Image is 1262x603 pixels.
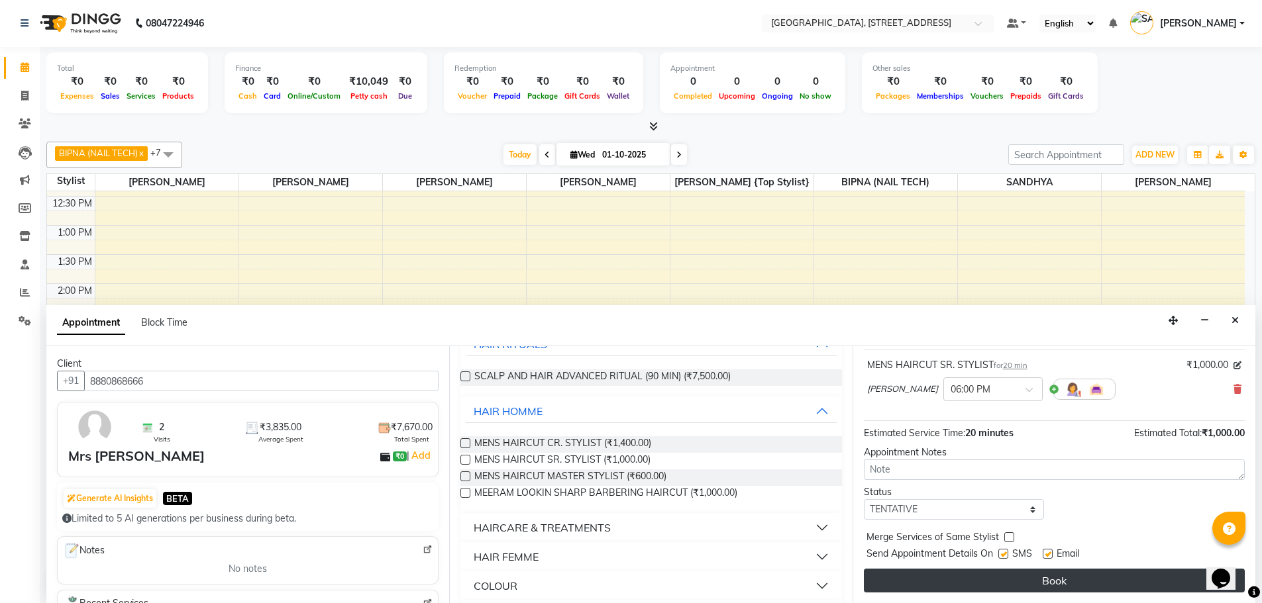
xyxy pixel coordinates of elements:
div: COLOUR [474,578,517,594]
span: BIPNA (NAIL TECH) [814,174,957,191]
img: Hairdresser.png [1065,381,1080,397]
input: Search by Name/Mobile/Email/Code [84,371,439,391]
div: ₹0 [1007,74,1045,89]
div: Appointment Notes [864,445,1245,459]
div: ₹0 [394,74,417,89]
span: Block Time [141,316,187,328]
span: Wed [567,150,598,160]
button: HAIRCARE & TREATMENTS [466,516,836,539]
span: Merge Services of Same Stylist [867,530,999,547]
span: [PERSON_NAME] {Top stylist} [670,174,814,191]
span: Expenses [57,91,97,101]
span: MEERAM LOOKIN SHARP BARBERING HAIRCUT (₹1,000.00) [474,486,737,502]
div: ₹0 [872,74,914,89]
span: MENS HAIRCUT MASTER STYLIST (₹600.00) [474,469,666,486]
div: ₹0 [260,74,284,89]
iframe: chat widget [1206,550,1249,590]
button: COLOUR [466,574,836,598]
span: No show [796,91,835,101]
span: MENS HAIRCUT SR. STYLIST (₹1,000.00) [474,453,651,469]
div: ₹0 [967,74,1007,89]
span: Package [524,91,561,101]
span: ₹1,000.00 [1202,427,1245,439]
div: HAIR HOMME [474,403,543,419]
span: Notes [63,542,105,559]
div: Finance [235,63,417,74]
span: [PERSON_NAME] [383,174,526,191]
span: SANDHYA [958,174,1101,191]
div: Limited to 5 AI generations per business during beta. [62,512,433,526]
img: avatar [76,408,114,446]
span: Send Appointment Details On [867,547,993,563]
div: ₹0 [561,74,604,89]
i: Edit price [1234,361,1241,369]
span: ₹1,000.00 [1186,358,1228,372]
span: [PERSON_NAME] [867,383,938,396]
span: Total Spent [394,434,429,444]
span: Packages [872,91,914,101]
div: Appointment [670,63,835,74]
span: Gift Cards [561,91,604,101]
div: ₹0 [914,74,967,89]
a: Add [409,447,433,463]
div: ₹0 [235,74,260,89]
span: ₹0 [393,451,407,462]
span: [PERSON_NAME] [239,174,382,191]
span: ADD NEW [1135,150,1175,160]
div: 1:30 PM [55,255,95,269]
span: Products [159,91,197,101]
button: ADD NEW [1132,146,1178,164]
a: x [138,148,144,158]
div: 12:30 PM [50,197,95,210]
span: Vouchers [967,91,1007,101]
span: 20 minutes [965,427,1014,439]
span: ₹3,835.00 [260,420,301,434]
div: HAIRCARE & TREATMENTS [474,520,611,535]
span: [PERSON_NAME] [1102,174,1245,191]
span: Prepaids [1007,91,1045,101]
span: 20 min [1003,361,1027,370]
span: No notes [229,562,267,576]
span: Average Spent [258,434,303,444]
button: HAIR HOMME [466,399,836,423]
button: +91 [57,371,85,391]
span: Gift Cards [1045,91,1087,101]
button: Close [1226,310,1245,331]
span: | [407,447,433,463]
div: 0 [796,74,835,89]
div: 2:00 PM [55,284,95,298]
span: Online/Custom [284,91,344,101]
div: 0 [670,74,715,89]
div: Stylist [47,174,95,188]
span: Appointment [57,311,125,335]
span: Cash [235,91,260,101]
span: Visits [154,434,170,444]
input: Search Appointment [1008,144,1124,165]
span: Email [1057,547,1079,563]
img: Interior.png [1088,381,1104,397]
span: ₹7,670.00 [391,420,433,434]
div: ₹0 [604,74,633,89]
span: Ongoing [759,91,796,101]
div: ₹10,049 [344,74,394,89]
div: 0 [715,74,759,89]
span: 2 [159,420,164,434]
span: Upcoming [715,91,759,101]
div: ₹0 [159,74,197,89]
span: [PERSON_NAME] [1160,17,1237,30]
div: ₹0 [123,74,159,89]
span: +7 [150,147,171,158]
span: BETA [163,492,192,504]
div: ₹0 [1045,74,1087,89]
span: Card [260,91,284,101]
span: Sales [97,91,123,101]
span: [PERSON_NAME] [95,174,238,191]
div: ₹0 [97,74,123,89]
span: Completed [670,91,715,101]
div: Total [57,63,197,74]
span: SCALP AND HAIR ADVANCED RITUAL (90 MIN) (₹7,500.00) [474,369,731,386]
span: BIPNA (NAIL TECH) [59,148,138,158]
b: 08047224946 [146,5,204,42]
div: ₹0 [524,74,561,89]
div: Redemption [454,63,633,74]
